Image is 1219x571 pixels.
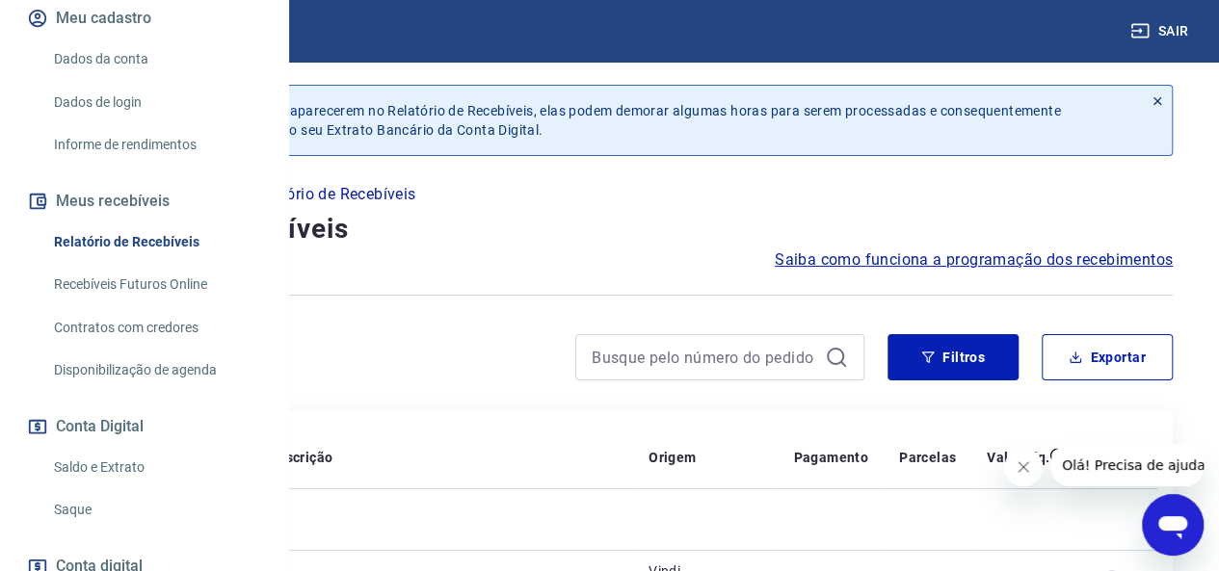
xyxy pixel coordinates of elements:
p: Relatório de Recebíveis [250,183,415,206]
p: Após o envio das liquidações aparecerem no Relatório de Recebíveis, elas podem demorar algumas ho... [104,101,1127,140]
a: Dados de login [46,83,265,122]
button: Exportar [1042,334,1173,380]
a: Contratos com credores [46,308,265,348]
a: Relatório de Recebíveis [46,222,265,262]
a: Saldo e Extrato [46,448,265,487]
button: Conta Digital [23,405,265,448]
a: Disponibilização de agenda [46,350,265,390]
p: Parcelas [899,448,956,467]
p: Pagamento [793,448,868,467]
a: Saiba como funciona a programação dos recebimentos [775,248,1173,272]
button: Sair [1126,13,1196,49]
h4: Relatório de Recebíveis [46,210,1173,248]
button: Meus recebíveis [23,180,265,222]
span: Olá! Precisa de ajuda? [12,13,162,29]
a: Saque [46,490,265,530]
iframe: Mensagem da empresa [1050,444,1204,486]
a: Informe de rendimentos [46,125,265,165]
p: Valor Líq. [987,448,1049,467]
iframe: Fechar mensagem [1004,448,1043,486]
input: Busque pelo número do pedido [592,343,817,372]
a: Recebíveis Futuros Online [46,265,265,304]
a: Dados da conta [46,39,265,79]
iframe: Botão para abrir a janela de mensagens [1142,494,1204,556]
button: Filtros [888,334,1019,380]
p: Origem [649,448,696,467]
p: Descrição [269,448,333,467]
